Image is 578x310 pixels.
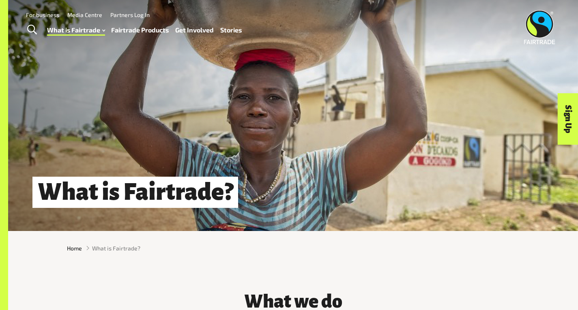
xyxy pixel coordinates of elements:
a: What is Fairtrade [47,24,105,36]
a: Media Centre [67,11,102,18]
a: Stories [220,24,242,36]
a: Toggle Search [22,20,42,40]
a: Get Involved [175,24,214,36]
a: Home [67,244,82,252]
img: Fairtrade Australia New Zealand logo [524,10,555,44]
h1: What is Fairtrade? [32,177,238,208]
a: For business [26,11,59,18]
span: What is Fairtrade? [92,244,140,252]
a: Partners Log In [110,11,150,18]
a: Fairtrade Products [111,24,169,36]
